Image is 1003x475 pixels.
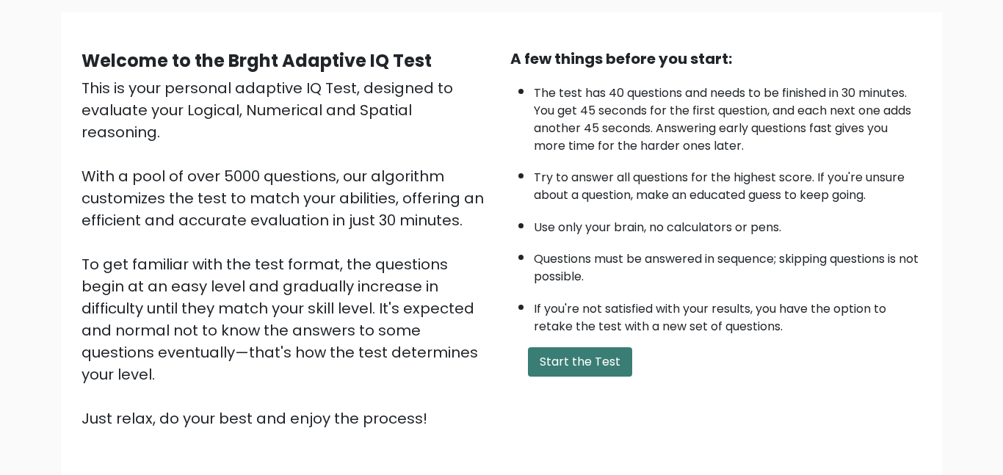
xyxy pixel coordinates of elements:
[82,48,432,73] b: Welcome to the Brght Adaptive IQ Test
[534,77,921,155] li: The test has 40 questions and needs to be finished in 30 minutes. You get 45 seconds for the firs...
[528,347,632,377] button: Start the Test
[510,48,921,70] div: A few things before you start:
[534,162,921,204] li: Try to answer all questions for the highest score. If you're unsure about a question, make an edu...
[82,77,493,429] div: This is your personal adaptive IQ Test, designed to evaluate your Logical, Numerical and Spatial ...
[534,211,921,236] li: Use only your brain, no calculators or pens.
[534,243,921,286] li: Questions must be answered in sequence; skipping questions is not possible.
[534,293,921,336] li: If you're not satisfied with your results, you have the option to retake the test with a new set ...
